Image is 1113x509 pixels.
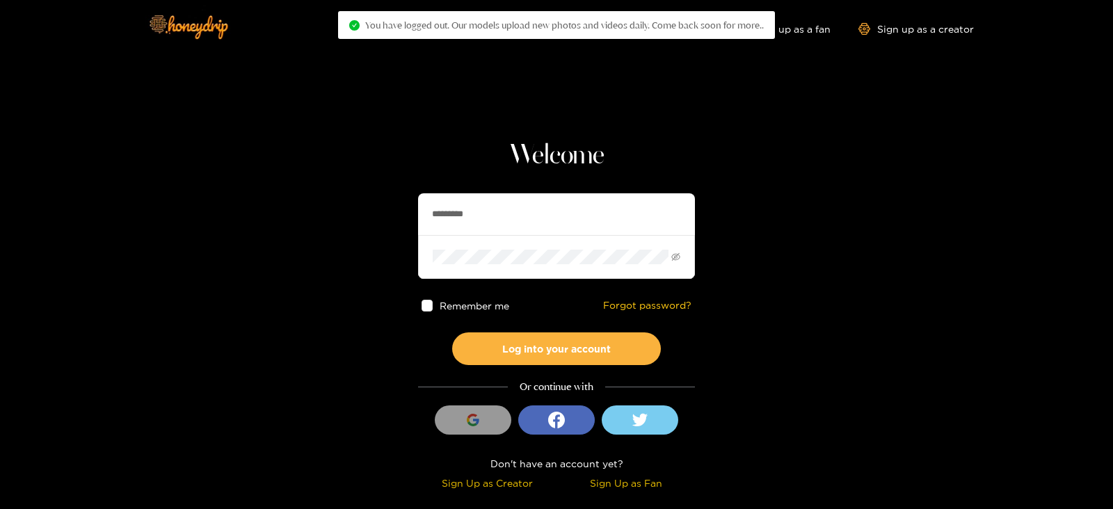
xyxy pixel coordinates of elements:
[603,300,691,312] a: Forgot password?
[422,475,553,491] div: Sign Up as Creator
[418,379,695,395] div: Or continue with
[735,23,831,35] a: Sign up as a fan
[671,252,680,261] span: eye-invisible
[418,455,695,471] div: Don't have an account yet?
[440,300,510,311] span: Remember me
[858,23,974,35] a: Sign up as a creator
[452,332,661,365] button: Log into your account
[560,475,691,491] div: Sign Up as Fan
[349,20,360,31] span: check-circle
[365,19,764,31] span: You have logged out. Our models upload new photos and videos daily. Come back soon for more..
[418,139,695,172] h1: Welcome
